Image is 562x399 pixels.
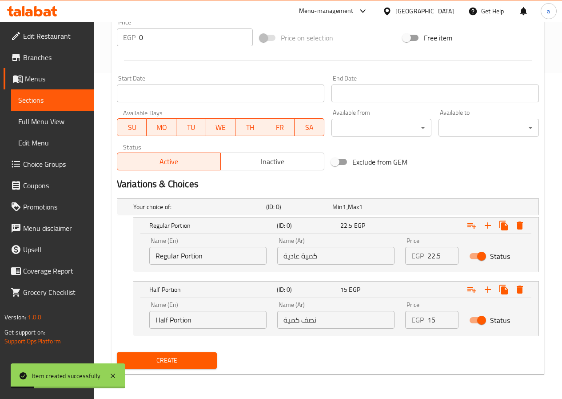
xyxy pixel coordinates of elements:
[123,32,136,43] p: EGP
[411,314,424,325] p: EGP
[464,218,480,234] button: Add choice group
[277,221,337,230] h5: (ID: 0)
[349,284,360,295] span: EGP
[149,285,273,294] h5: Half Portion
[23,223,87,234] span: Menu disclaimer
[354,220,365,231] span: EGP
[4,196,94,218] a: Promotions
[117,199,538,215] div: Expand
[269,121,291,134] span: FR
[4,47,94,68] a: Branches
[117,177,539,191] h2: Variations & Choices
[117,352,217,369] button: Create
[332,202,395,211] div: ,
[331,119,432,137] div: ​
[32,371,100,381] div: Item created successfully
[133,202,263,211] h5: Your choice of:
[512,282,528,298] button: Delete Half Portion
[121,155,217,168] span: Active
[277,311,395,329] input: Enter name Ar
[11,89,94,111] a: Sections
[299,6,354,16] div: Menu-management
[224,155,321,168] span: Inactive
[11,111,94,132] a: Full Menu View
[496,218,512,234] button: Clone new choice
[117,153,221,170] button: Active
[4,335,61,347] a: Support.OpsPlatform
[4,153,94,175] a: Choice Groups
[4,239,94,260] a: Upsell
[133,218,538,234] div: Expand
[4,175,94,196] a: Coupons
[149,221,273,230] h5: Regular Portion
[23,287,87,298] span: Grocery Checklist
[121,121,143,134] span: SU
[424,32,452,43] span: Free item
[411,250,424,261] p: EGP
[23,266,87,276] span: Coverage Report
[149,311,267,329] input: Enter name En
[220,153,324,170] button: Inactive
[25,73,87,84] span: Menus
[210,121,232,134] span: WE
[18,137,87,148] span: Edit Menu
[496,282,512,298] button: Clone new choice
[295,118,324,136] button: SA
[23,180,87,191] span: Coupons
[298,121,321,134] span: SA
[147,118,176,136] button: MO
[124,355,210,366] span: Create
[480,218,496,234] button: Add new choice
[4,68,94,89] a: Menus
[23,159,87,169] span: Choice Groups
[4,311,26,323] span: Version:
[23,52,87,63] span: Branches
[150,121,173,134] span: MO
[340,284,347,295] span: 15
[352,157,407,167] span: Exclude from GEM
[206,118,236,136] button: WE
[4,326,45,338] span: Get support on:
[427,311,458,329] input: Please enter price
[332,201,343,213] span: Min
[348,201,359,213] span: Max
[23,31,87,41] span: Edit Restaurant
[281,32,333,43] span: Price on selection
[28,311,41,323] span: 1.0.0
[265,118,295,136] button: FR
[547,6,550,16] span: a
[4,282,94,303] a: Grocery Checklist
[4,25,94,47] a: Edit Restaurant
[239,121,262,134] span: TH
[266,202,329,211] h5: (ID: 0)
[133,282,538,298] div: Expand
[180,121,203,134] span: TU
[277,247,395,265] input: Enter name Ar
[18,95,87,105] span: Sections
[427,247,458,265] input: Please enter price
[480,282,496,298] button: Add new choice
[490,315,510,326] span: Status
[340,220,353,231] span: 22.5
[235,118,265,136] button: TH
[4,260,94,282] a: Coverage Report
[4,218,94,239] a: Menu disclaimer
[277,285,337,294] h5: (ID: 0)
[117,118,147,136] button: SU
[11,132,94,153] a: Edit Menu
[18,116,87,127] span: Full Menu View
[438,119,539,137] div: ​
[343,201,346,213] span: 1
[139,28,253,46] input: Please enter price
[176,118,206,136] button: TU
[395,6,454,16] div: [GEOGRAPHIC_DATA]
[23,244,87,255] span: Upsell
[149,247,267,265] input: Enter name En
[359,201,363,213] span: 1
[490,251,510,262] span: Status
[23,202,87,212] span: Promotions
